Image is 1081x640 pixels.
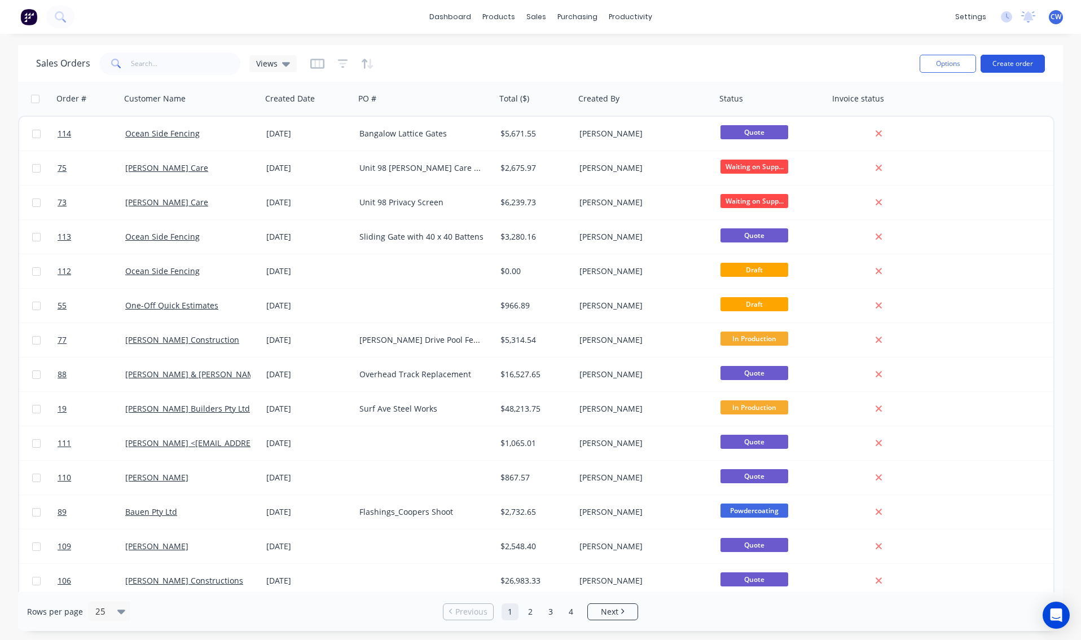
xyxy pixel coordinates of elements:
div: Sliding Gate with 40 x 40 Battens [359,231,485,242]
span: 113 [58,231,71,242]
span: 75 [58,162,67,174]
div: [PERSON_NAME] [579,300,705,311]
div: [DATE] [266,369,350,380]
a: 112 [58,254,125,288]
a: 19 [58,392,125,426]
div: [PERSON_NAME] [579,575,705,586]
div: $5,314.54 [500,334,567,346]
button: Create order [981,55,1045,73]
div: $2,675.97 [500,162,567,174]
a: dashboard [424,8,477,25]
span: Quote [720,572,788,586]
div: [DATE] [266,231,350,242]
a: [PERSON_NAME] & [PERSON_NAME] [125,369,262,379]
a: Ocean Side Fencing [125,231,200,242]
div: [PERSON_NAME] [579,266,705,277]
a: Page 2 [522,603,539,620]
a: Ocean Side Fencing [125,128,200,139]
a: 73 [58,186,125,219]
a: Ocean Side Fencing [125,266,200,276]
div: Order # [56,93,86,104]
div: $16,527.65 [500,369,567,380]
div: [DATE] [266,403,350,414]
a: 89 [58,495,125,529]
span: Quote [720,469,788,483]
span: 106 [58,575,71,586]
span: Quote [720,125,788,139]
span: Quote [720,435,788,449]
span: Draft [720,297,788,311]
a: [PERSON_NAME] [125,541,188,551]
span: 114 [58,128,71,139]
div: [PERSON_NAME] [579,128,705,139]
a: [PERSON_NAME] Care [125,162,208,173]
a: 75 [58,151,125,185]
div: Surf Ave Steel Works [359,403,485,414]
a: Bauen Pty Ltd [125,506,177,517]
div: Bangalow Lattice Gates [359,128,485,139]
span: 77 [58,334,67,346]
div: $6,239.73 [500,197,567,208]
a: 109 [58,529,125,563]
div: [PERSON_NAME] [579,334,705,346]
input: Search... [131,52,241,75]
div: [DATE] [266,438,350,449]
a: [PERSON_NAME] Care [125,197,208,208]
div: $26,983.33 [500,575,567,586]
div: settings [950,8,992,25]
span: 110 [58,472,71,483]
div: [PERSON_NAME] [579,438,705,449]
a: Page 1 is your current page [502,603,518,620]
div: $2,732.65 [500,506,567,518]
div: purchasing [552,8,603,25]
a: 113 [58,220,125,254]
span: Next [601,606,618,617]
div: productivity [603,8,658,25]
span: 109 [58,541,71,552]
div: [PERSON_NAME] [579,369,705,380]
a: 55 [58,289,125,323]
div: Flashings_Coopers Shoot [359,506,485,518]
a: 88 [58,357,125,391]
div: [DATE] [266,266,350,277]
span: 112 [58,266,71,277]
a: 114 [58,117,125,151]
div: [PERSON_NAME] [579,231,705,242]
div: [PERSON_NAME] [579,162,705,174]
div: PO # [358,93,376,104]
div: $48,213.75 [500,403,567,414]
div: Created Date [265,93,315,104]
span: 73 [58,197,67,208]
span: CW [1051,12,1061,22]
div: [DATE] [266,197,350,208]
div: $2,548.40 [500,541,567,552]
div: [DATE] [266,506,350,518]
div: [DATE] [266,300,350,311]
div: products [477,8,521,25]
span: Rows per page [27,606,83,617]
span: 55 [58,300,67,311]
button: Options [920,55,976,73]
div: [PERSON_NAME] [579,541,705,552]
span: Quote [720,366,788,380]
div: $3,280.16 [500,231,567,242]
div: sales [521,8,552,25]
div: [DATE] [266,334,350,346]
a: [PERSON_NAME] <[EMAIL_ADDRESS][DOMAIN_NAME]> [125,438,332,448]
a: [PERSON_NAME] Constructions [125,575,243,586]
div: Total ($) [499,93,529,104]
div: $867.57 [500,472,567,483]
a: [PERSON_NAME] Builders Pty Ltd [125,403,250,414]
span: Draft [720,263,788,277]
span: 111 [58,438,71,449]
span: Quote [720,538,788,552]
span: 19 [58,403,67,414]
div: [PERSON_NAME] [579,197,705,208]
div: [PERSON_NAME] [579,472,705,483]
a: Page 4 [563,603,579,620]
div: Unit 98 Privacy Screen [359,197,485,208]
span: 88 [58,369,67,380]
div: [DATE] [266,575,350,586]
div: Created By [578,93,619,104]
div: Open Intercom Messenger [1043,602,1070,629]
